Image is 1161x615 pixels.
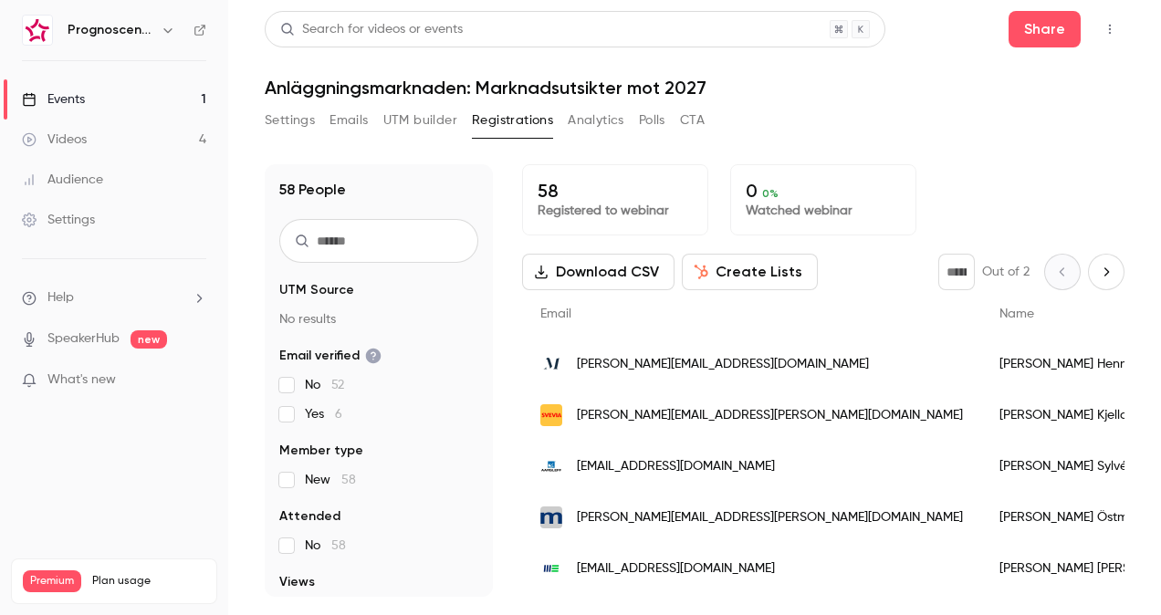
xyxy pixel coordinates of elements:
span: Views [279,573,315,591]
button: Download CSV [522,254,675,290]
a: SpeakerHub [47,329,120,349]
button: Share [1009,11,1081,47]
span: 58 [341,474,356,486]
button: Next page [1088,254,1124,290]
p: Out of 2 [982,263,1030,281]
p: 58 [538,180,693,202]
span: No [305,376,344,394]
button: CTA [680,106,705,135]
h1: Anläggningsmarknaden: Marknadsutsikter mot 2027 [265,77,1124,99]
span: 52 [331,379,344,391]
span: Name [999,307,1034,320]
span: Yes [305,405,342,423]
span: [PERSON_NAME][EMAIL_ADDRESS][PERSON_NAME][DOMAIN_NAME] [577,406,963,425]
span: What's new [47,370,116,390]
div: Videos [22,130,87,149]
span: 0 % [762,187,779,200]
span: [PERSON_NAME][EMAIL_ADDRESS][PERSON_NAME][DOMAIN_NAME] [577,508,963,527]
img: me.se [540,558,562,579]
span: [EMAIL_ADDRESS][DOMAIN_NAME] [577,559,775,579]
button: Analytics [568,106,624,135]
span: UTM Source [279,281,354,299]
img: maskinmekano.se [540,506,562,528]
div: Events [22,90,85,109]
span: Plan usage [92,574,205,589]
p: 0 [746,180,901,202]
span: Email [540,307,571,320]
span: new [131,330,167,349]
h1: 58 People [279,179,346,201]
button: Settings [265,106,315,135]
img: aarsleff.com [540,455,562,477]
div: Audience [22,171,103,189]
button: UTM builder [383,106,457,135]
span: Premium [23,570,81,592]
span: [EMAIL_ADDRESS][DOMAIN_NAME] [577,457,775,476]
img: svevia.se [540,404,562,426]
span: Help [47,288,74,307]
span: No [305,537,346,555]
span: 58 [331,539,346,552]
span: Attended [279,507,340,526]
p: No results [279,310,478,328]
span: New [305,471,356,489]
iframe: Noticeable Trigger [184,372,206,389]
li: help-dropdown-opener [22,288,206,307]
p: Watched webinar [746,202,901,220]
h6: Prognoscentret | Powered by Hubexo [68,21,153,39]
p: Registered to webinar [538,202,693,220]
button: Registrations [472,106,553,135]
span: 6 [335,408,342,421]
span: Member type [279,442,363,460]
img: Prognoscentret | Powered by Hubexo [23,16,52,45]
button: Emails [329,106,368,135]
span: [PERSON_NAME][EMAIL_ADDRESS][DOMAIN_NAME] [577,355,869,374]
button: Polls [639,106,665,135]
span: Email verified [279,347,382,365]
div: Settings [22,211,95,229]
button: Create Lists [682,254,818,290]
img: mayproject.se [540,353,562,375]
div: Search for videos or events [280,20,463,39]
